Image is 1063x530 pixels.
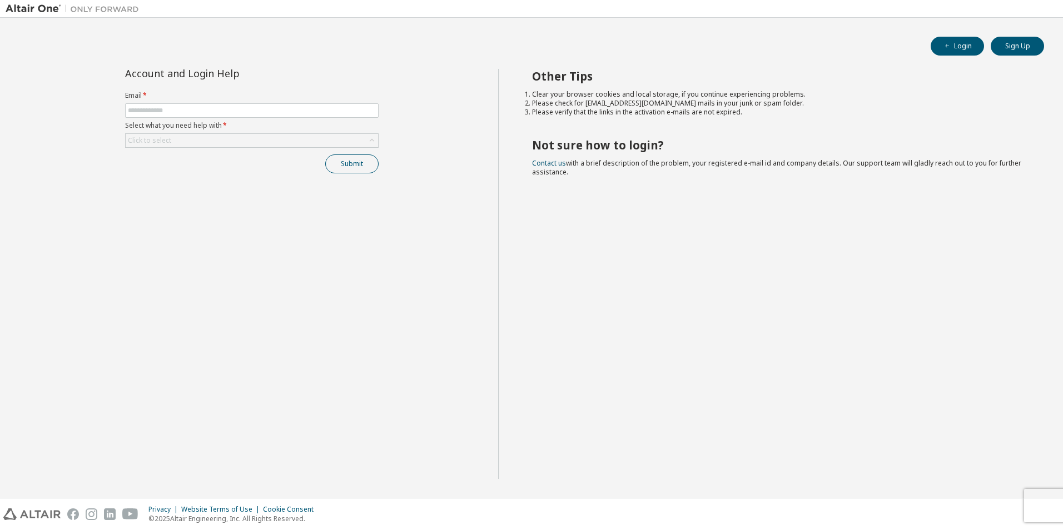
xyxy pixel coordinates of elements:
[532,69,1025,83] h2: Other Tips
[148,514,320,523] p: © 2025 Altair Engineering, Inc. All Rights Reserved.
[126,134,378,147] div: Click to select
[532,108,1025,117] li: Please verify that the links in the activation e-mails are not expired.
[148,505,181,514] div: Privacy
[125,91,379,100] label: Email
[122,508,138,520] img: youtube.svg
[532,90,1025,99] li: Clear your browser cookies and local storage, if you continue experiencing problems.
[125,121,379,130] label: Select what you need help with
[532,158,566,168] a: Contact us
[67,508,79,520] img: facebook.svg
[532,138,1025,152] h2: Not sure how to login?
[325,154,379,173] button: Submit
[991,37,1044,56] button: Sign Up
[6,3,145,14] img: Altair One
[532,158,1021,177] span: with a brief description of the problem, your registered e-mail id and company details. Our suppo...
[931,37,984,56] button: Login
[3,508,61,520] img: altair_logo.svg
[125,69,328,78] div: Account and Login Help
[86,508,97,520] img: instagram.svg
[263,505,320,514] div: Cookie Consent
[104,508,116,520] img: linkedin.svg
[181,505,263,514] div: Website Terms of Use
[128,136,171,145] div: Click to select
[532,99,1025,108] li: Please check for [EMAIL_ADDRESS][DOMAIN_NAME] mails in your junk or spam folder.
